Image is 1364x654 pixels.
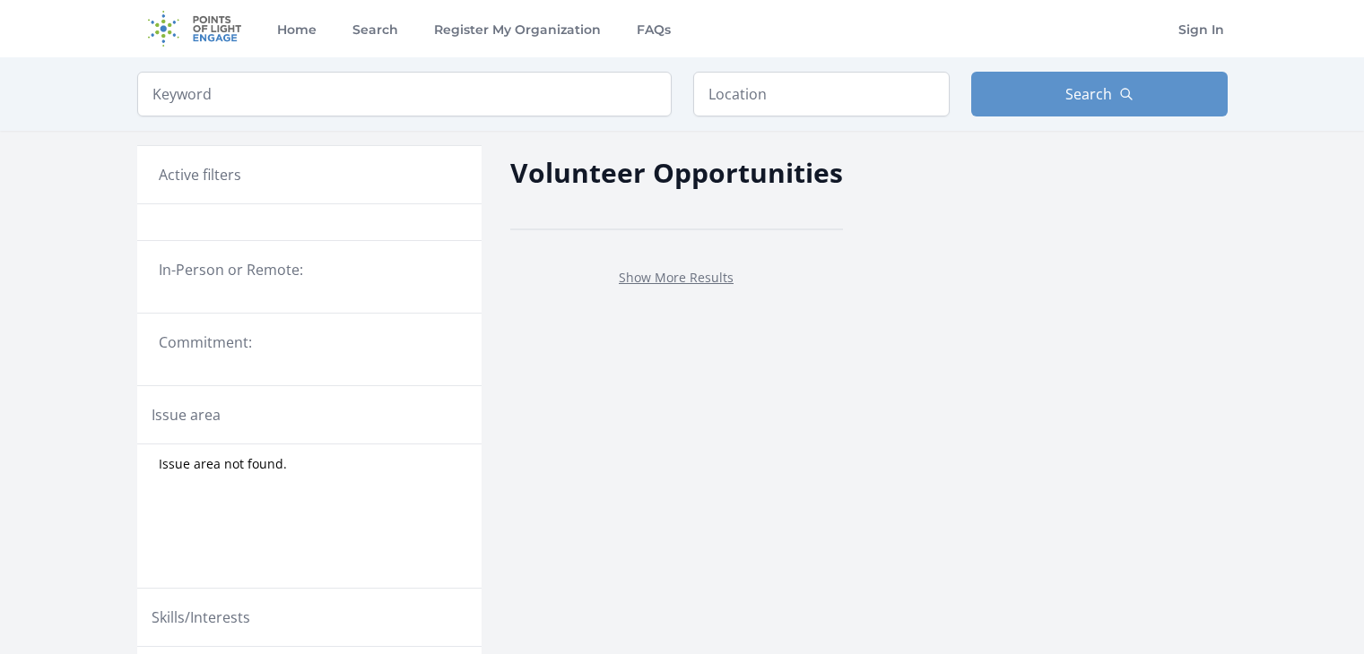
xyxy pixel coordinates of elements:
legend: Commitment: [159,331,460,353]
h2: Volunteer Opportunities [510,152,843,193]
span: Issue area not found. [159,455,287,473]
a: Show More Results [619,269,734,286]
h3: Active filters [159,164,241,185]
input: Keyword [137,72,672,116]
span: Search [1065,83,1112,105]
legend: Issue area [152,404,221,426]
input: Location [693,72,950,116]
legend: Skills/Interests [152,607,250,628]
button: Search [971,72,1228,116]
legend: In-Person or Remote: [159,259,460,280]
